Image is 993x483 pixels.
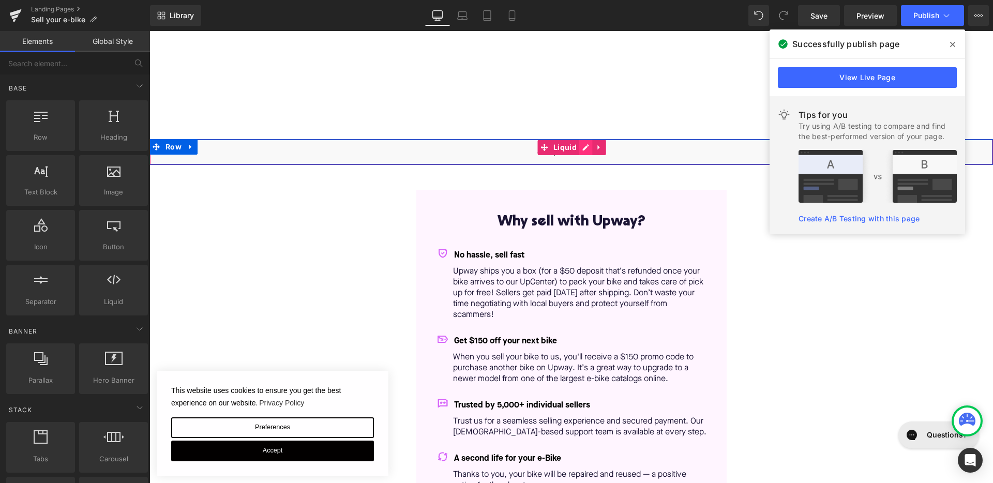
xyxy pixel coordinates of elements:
a: New Library [150,5,201,26]
a: Mobile [500,5,524,26]
span: Library [170,11,194,20]
button: More [968,5,989,26]
span: Text Block [9,187,72,198]
h2: Why sell with Upway? [287,184,557,200]
span: Liquid [401,109,430,124]
div: cookie bar [7,340,239,445]
span: Row [13,108,35,124]
button: Redo [773,5,794,26]
p: Upway ships you a box (for a $50 deposit that’s refunded once your bike arrives to our UpCenter) ... [304,235,557,290]
img: tip.png [799,150,957,203]
span: Tabs [9,454,72,464]
a: Privacy Policy (opens in a new tab) [108,365,156,379]
span: Base [8,83,28,93]
button: Accept [22,410,224,430]
span: Row [9,132,72,143]
span: Liquid [82,296,145,307]
span: No hassle, sell fast [305,220,375,229]
span: Icon [9,241,72,252]
a: Expand / Collapse [35,108,48,124]
span: Save [810,10,827,21]
p: Thanks to you, your bike will be repaired and reused — a positive action for the planet. [304,439,557,460]
a: Preview [844,5,897,26]
div: Open Intercom Messenger [958,448,983,473]
span: Button [82,241,145,252]
span: A second life for your e-Bike [305,424,412,432]
a: Landing Pages [31,5,150,13]
span: Publish [913,11,939,20]
a: Create A/B Testing with this page [799,214,920,223]
span: Banner [8,326,38,336]
span: Preview [856,10,884,21]
span: Hero Banner [82,375,145,386]
span: Heading [82,132,145,143]
a: Desktop [425,5,450,26]
button: Preferences [22,386,224,407]
button: Undo [748,5,769,26]
img: light.svg [778,109,790,121]
iframe: Gorgias live chat messenger [744,387,833,421]
span: Image [82,187,145,198]
a: Tablet [475,5,500,26]
p: Trust us for a seamless selling experience and secured payment. Our [DEMOGRAPHIC_DATA]-based supp... [304,385,557,407]
span: Trusted by 5,000+ individual sellers [305,370,441,379]
a: Laptop [450,5,475,26]
span: Get $150 off your next bike [305,306,408,314]
span: Carousel [82,454,145,464]
span: Successfully publish page [792,38,899,50]
span: Parallax [9,375,72,386]
p: When you sell your bike to us, you'll receive a $150 promo code to purchase another bike on Upway... [304,321,557,354]
span: Sell your e-bike [31,16,85,24]
span: This website uses cookies to ensure you get the best experience on our website. [22,355,191,376]
span: Stack [8,405,33,415]
a: Global Style [75,31,150,52]
span: Separator [9,296,72,307]
button: Publish [901,5,964,26]
div: Tips for you [799,109,957,121]
a: Expand / Collapse [443,109,457,124]
div: Try using A/B testing to compare and find the best-performed version of your page. [799,121,957,142]
a: View Live Page [778,67,957,88]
